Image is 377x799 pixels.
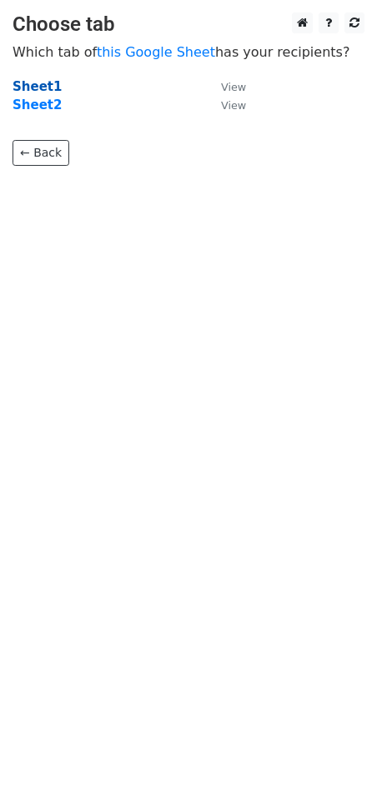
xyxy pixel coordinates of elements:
[13,79,62,94] a: Sheet1
[13,43,364,61] p: Which tab of has your recipients?
[204,97,246,112] a: View
[13,12,364,37] h3: Choose tab
[97,44,215,60] a: this Google Sheet
[221,81,246,93] small: View
[294,719,377,799] iframe: Chat Widget
[13,97,62,112] a: Sheet2
[204,79,246,94] a: View
[13,140,69,166] a: ← Back
[221,99,246,112] small: View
